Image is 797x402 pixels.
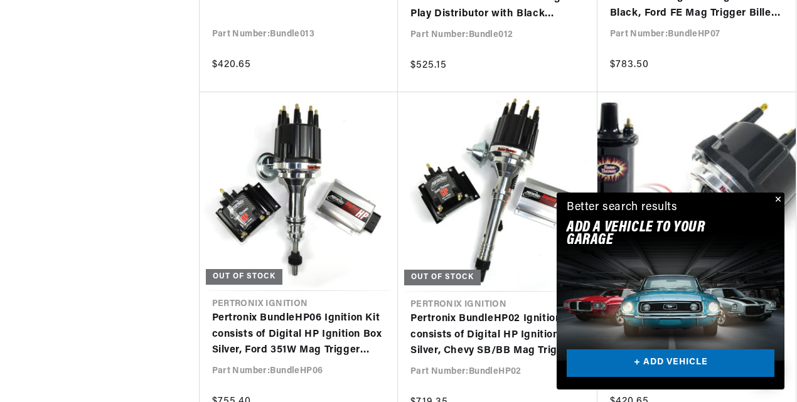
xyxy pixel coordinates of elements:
a: Pertronix BundleHP06 Ignition Kit consists of Digital HP Ignition Box Silver, Ford 351W Mag Trigg... [212,310,386,359]
a: Pertronix BundleHP02 Ignition Kit consists of Digital HP Ignition Box Silver, Chevy SB/BB Mag Tri... [410,311,585,359]
h2: Add A VEHICLE to your garage [567,221,743,247]
button: Close [769,193,784,208]
div: Better search results [567,199,678,217]
a: + ADD VEHICLE [567,349,774,378]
